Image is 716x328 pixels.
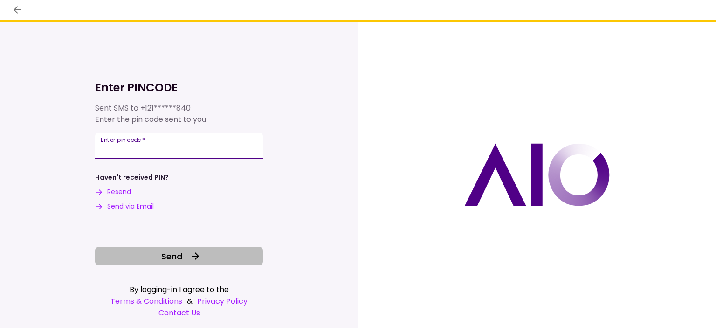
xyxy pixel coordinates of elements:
[95,187,131,197] button: Resend
[95,103,263,125] div: Sent SMS to Enter the pin code sent to you
[95,247,263,265] button: Send
[110,295,182,307] a: Terms & Conditions
[95,284,263,295] div: By logging-in I agree to the
[161,250,182,263] span: Send
[95,173,169,182] div: Haven't received PIN?
[95,307,263,319] a: Contact Us
[95,295,263,307] div: &
[95,80,263,95] h1: Enter PINCODE
[9,2,25,18] button: back
[101,136,145,144] label: Enter pin code
[95,202,154,211] button: Send via Email
[464,143,610,206] img: AIO logo
[197,295,248,307] a: Privacy Policy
